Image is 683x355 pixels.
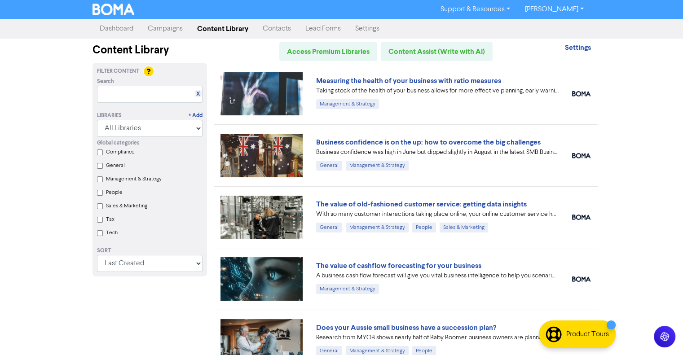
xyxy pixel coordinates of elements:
[572,91,590,96] img: boma_accounting
[316,284,379,294] div: Management & Strategy
[97,139,203,147] div: Global categories
[381,42,493,61] a: Content Assist (Write with AI)
[106,215,115,224] label: Tax
[316,323,496,332] a: Does your Aussie small business have a succession plan?
[256,20,298,38] a: Contacts
[346,223,409,232] div: Management & Strategy
[316,99,379,109] div: Management & Strategy
[97,247,203,255] div: Sort
[93,20,141,38] a: Dashboard
[316,148,559,157] div: Business confidence was high in June but dipped slightly in August in the latest SMB Business Ins...
[316,76,501,85] a: Measuring the health of your business with ratio measures
[106,188,123,197] label: People
[348,20,387,38] a: Settings
[316,271,559,280] div: A business cash flow forecast will give you vital business intelligence to help you scenario-plan...
[196,91,200,97] a: X
[316,333,559,342] div: Research from MYOB shows nearly half of Baby Boomer business owners are planning to exit in the n...
[316,261,481,270] a: The value of cashflow forecasting for your business
[93,4,135,15] img: BOMA Logo
[106,175,162,183] label: Management & Strategy
[572,276,590,282] img: boma_accounting
[316,210,559,219] div: With so many customer interactions taking place online, your online customer service has to be fi...
[564,43,590,52] strong: Settings
[572,153,590,158] img: boma
[190,20,256,38] a: Content Library
[106,229,118,237] label: Tech
[316,86,559,96] div: Taking stock of the health of your business allows for more effective planning, early warning abo...
[412,223,436,232] div: People
[346,161,409,171] div: Management & Strategy
[97,112,122,120] div: Libraries
[440,223,488,232] div: Sales & Marketing
[517,2,590,17] a: [PERSON_NAME]
[572,215,590,220] img: boma
[106,202,147,210] label: Sales & Marketing
[316,138,541,147] a: Business confidence is on the up: how to overcome the big challenges
[97,67,203,75] div: Filter Content
[141,20,190,38] a: Campaigns
[433,2,517,17] a: Support & Resources
[316,223,342,232] div: General
[93,42,207,58] div: Content Library
[106,148,135,156] label: Compliance
[638,312,683,355] iframe: Chat Widget
[316,200,527,209] a: The value of old-fashioned customer service: getting data insights
[279,42,377,61] a: Access Premium Libraries
[564,44,590,52] a: Settings
[106,162,125,170] label: General
[97,78,114,86] span: Search
[316,161,342,171] div: General
[189,112,203,120] a: + Add
[298,20,348,38] a: Lead Forms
